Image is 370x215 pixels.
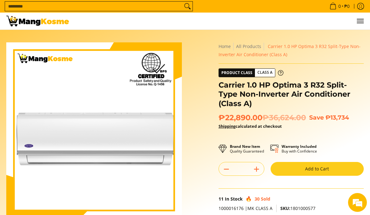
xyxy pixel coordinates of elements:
a: Shipping [219,123,235,129]
span: 0 [337,4,342,8]
strong: Warranty Included [282,144,317,149]
h1: Carrier 1.0 HP Optima 3 R32 Split-Type Non-Inverter Air Conditioner (Class A) [219,80,364,108]
span: Sold [261,196,270,202]
button: Menu [356,13,364,30]
img: Carrier Optima 3 SET 1.0HP Split-Type Aircon (Class A) l Mang Kosme [6,16,69,26]
button: Add to Cart [271,162,364,176]
span: 1000016176 |MK CLASS A [219,205,272,211]
span: • [328,3,351,10]
a: Home [219,43,231,49]
p: Quality Guaranteed [230,144,264,153]
span: Product Class [219,69,255,77]
span: SKU: [280,205,290,211]
button: Search [182,2,193,11]
button: Add [249,164,264,174]
nav: Main Menu [75,13,364,30]
span: 1801000577 [280,205,315,211]
span: 11 [219,196,224,202]
span: ₱0 [343,4,351,8]
span: Class A [255,69,275,77]
span: In Stock [225,196,243,202]
span: Carrier 1.0 HP Optima 3 R32 Split-Type Non-Inverter Air Conditioner (Class A) [219,43,361,57]
span: Save [309,114,324,121]
span: ₱13,734 [325,114,349,121]
button: Subtract [219,164,234,174]
del: ₱36,624.00 [262,113,306,122]
strong: Brand New Item [230,144,260,149]
p: Buy with Confidence [282,144,317,153]
strong: calculated at checkout [219,123,282,129]
ul: Customer Navigation [75,13,364,30]
span: 30 [255,196,260,202]
span: ₱22,890.00 [219,113,306,122]
a: All Products [236,43,261,49]
nav: Breadcrumbs [219,42,364,59]
a: Product Class Class A [219,68,283,77]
